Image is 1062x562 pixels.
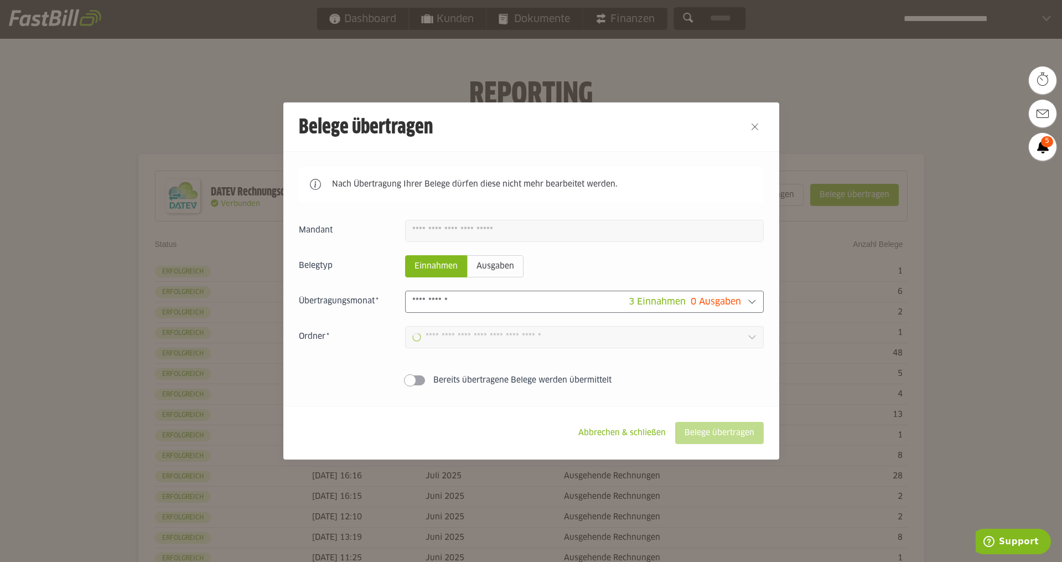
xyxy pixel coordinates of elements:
iframe: Öffnet ein Widget, in dem Sie weitere Informationen finden [976,529,1051,556]
sl-radio-button: Ausgaben [467,255,524,277]
sl-switch: Bereits übertragene Belege werden übermittelt [299,375,764,386]
span: 0 Ausgaben [691,297,741,306]
a: 5 [1029,133,1056,161]
span: 5 [1041,136,1053,147]
sl-radio-button: Einnahmen [405,255,467,277]
span: 3 Einnahmen [629,297,686,306]
sl-button: Abbrechen & schließen [569,422,675,444]
sl-button: Belege übertragen [675,422,764,444]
